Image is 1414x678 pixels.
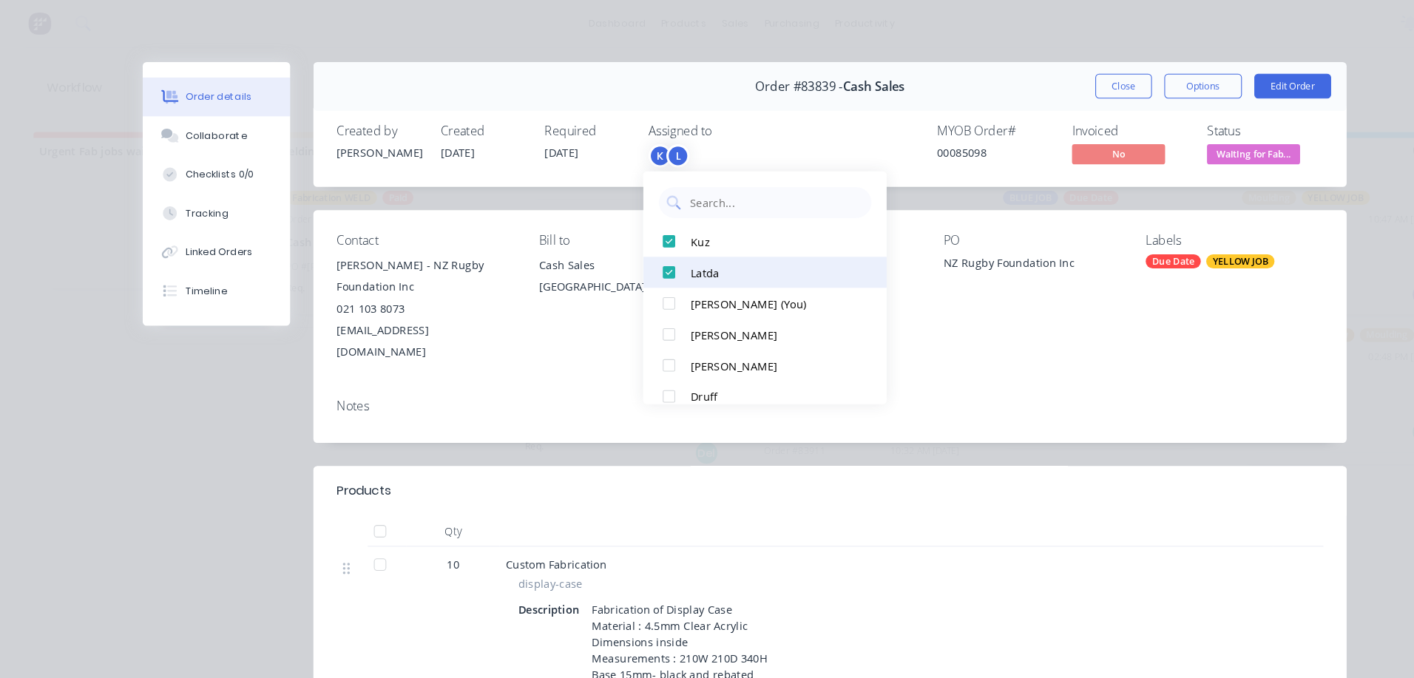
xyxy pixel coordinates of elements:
div: K [618,138,640,160]
span: display-case [494,549,555,564]
button: Order details [136,74,277,111]
span: Order #83839 - [720,75,804,89]
div: PO [899,223,1069,237]
div: 00085098 [893,138,1004,153]
div: Created [420,118,501,132]
div: [PERSON_NAME] (You) [658,282,814,297]
button: [PERSON_NAME] (You) [613,274,845,304]
div: Tracking [177,197,218,210]
div: [PERSON_NAME] - NZ Rugby Foundation Inc [321,243,490,284]
span: Custom Fabrication [482,531,578,545]
button: Checklists 0/0 [136,148,277,185]
button: Kuz [613,215,845,245]
div: Products [321,459,373,477]
button: Close [1044,70,1098,94]
div: Timeline [177,271,217,284]
div: YELLOW JOB [1150,243,1215,256]
button: Tracking [136,185,277,222]
div: Status [1151,118,1262,132]
div: Bill to [514,223,683,237]
div: Qty [388,492,476,521]
div: Invoiced [1022,118,1133,132]
button: Timeline [136,259,277,296]
span: Waiting for Fab... [1151,138,1239,156]
div: Cash Sales[GEOGRAPHIC_DATA], [514,243,683,290]
div: Linked Orders [177,234,241,247]
div: Druff [658,370,814,386]
div: MYOB Order # [893,118,1004,132]
div: Notes [321,380,1262,394]
span: Cash Sales [804,75,863,89]
button: Waiting for Fab... [1151,138,1239,160]
button: Collaborate [136,111,277,148]
div: Assigned to [618,118,766,132]
div: Required [519,118,601,132]
div: Created by [321,118,402,132]
div: Description [494,570,558,591]
div: Kuz [658,223,814,238]
button: Linked Orders [136,222,277,259]
div: Checklists 0/0 [177,160,243,173]
button: Latda [613,245,845,274]
input: Search... [656,178,823,208]
div: [PERSON_NAME] - NZ Rugby Foundation Inc021 103 8073[EMAIL_ADDRESS][DOMAIN_NAME] [321,243,490,346]
div: [PERSON_NAME] [658,311,814,327]
div: NZ Rugby Foundation Inc [899,243,1069,263]
button: Druff [613,363,845,393]
div: Latda [658,252,814,268]
div: Contact [321,223,490,237]
div: [PERSON_NAME] [658,341,814,356]
span: [DATE] [519,138,552,152]
div: L [635,138,657,160]
div: [GEOGRAPHIC_DATA], [514,263,683,284]
span: 10 [426,530,438,546]
div: 021 103 8073 [321,284,490,305]
div: [EMAIL_ADDRESS][DOMAIN_NAME] [321,305,490,346]
div: Labels [1092,223,1262,237]
button: [PERSON_NAME] [613,304,845,333]
div: Fabrication of Display Case Material : 4.5mm Clear Acrylic Dimensions inside Measurements : 210W ... [558,570,763,669]
button: Edit Order [1196,70,1269,94]
div: Order details [177,86,240,99]
span: No [1022,138,1111,156]
div: Due Date [1092,243,1145,256]
button: Options [1110,70,1184,94]
button: KL [618,138,657,160]
div: Collaborate [177,123,236,136]
div: Cash Sales [514,243,683,263]
button: [PERSON_NAME] [613,333,845,363]
span: [DATE] [420,138,453,152]
div: [PERSON_NAME] [321,138,402,153]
